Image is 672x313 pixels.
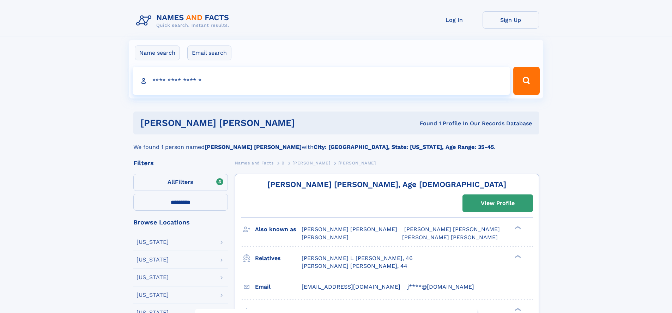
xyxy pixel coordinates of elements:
b: [PERSON_NAME] [PERSON_NAME] [205,144,302,150]
div: Filters [133,160,228,166]
span: B [281,161,285,165]
a: Names and Facts [235,158,274,167]
input: search input [133,67,510,95]
span: [PERSON_NAME] [302,234,349,241]
a: B [281,158,285,167]
div: ❯ [513,307,521,312]
a: Log In [426,11,483,29]
div: ❯ [513,254,521,259]
button: Search Button [513,67,539,95]
div: [US_STATE] [137,239,169,245]
span: [PERSON_NAME] [292,161,330,165]
h3: Also known as [255,223,302,235]
b: City: [GEOGRAPHIC_DATA], State: [US_STATE], Age Range: 35-45 [314,144,494,150]
a: View Profile [463,195,533,212]
label: Filters [133,174,228,191]
h3: Relatives [255,252,302,264]
div: [US_STATE] [137,257,169,263]
a: [PERSON_NAME] [292,158,330,167]
label: Email search [187,46,231,60]
span: [PERSON_NAME] [PERSON_NAME] [402,234,498,241]
h3: Email [255,281,302,293]
a: [PERSON_NAME] L [PERSON_NAME], 46 [302,254,413,262]
a: [PERSON_NAME] [PERSON_NAME], 44 [302,262,407,270]
div: ❯ [513,225,521,230]
span: [PERSON_NAME] [PERSON_NAME] [404,226,500,233]
img: Logo Names and Facts [133,11,235,30]
div: View Profile [481,195,515,211]
h1: [PERSON_NAME] [PERSON_NAME] [140,119,357,127]
div: [US_STATE] [137,292,169,298]
span: [PERSON_NAME] [338,161,376,165]
div: Found 1 Profile In Our Records Database [357,120,532,127]
span: [PERSON_NAME] [PERSON_NAME] [302,226,397,233]
div: Browse Locations [133,219,228,225]
a: [PERSON_NAME] [PERSON_NAME], Age [DEMOGRAPHIC_DATA] [267,180,506,189]
label: Name search [135,46,180,60]
span: All [168,179,175,185]
div: We found 1 person named with . [133,134,539,151]
a: Sign Up [483,11,539,29]
div: [US_STATE] [137,275,169,280]
span: [EMAIL_ADDRESS][DOMAIN_NAME] [302,283,400,290]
